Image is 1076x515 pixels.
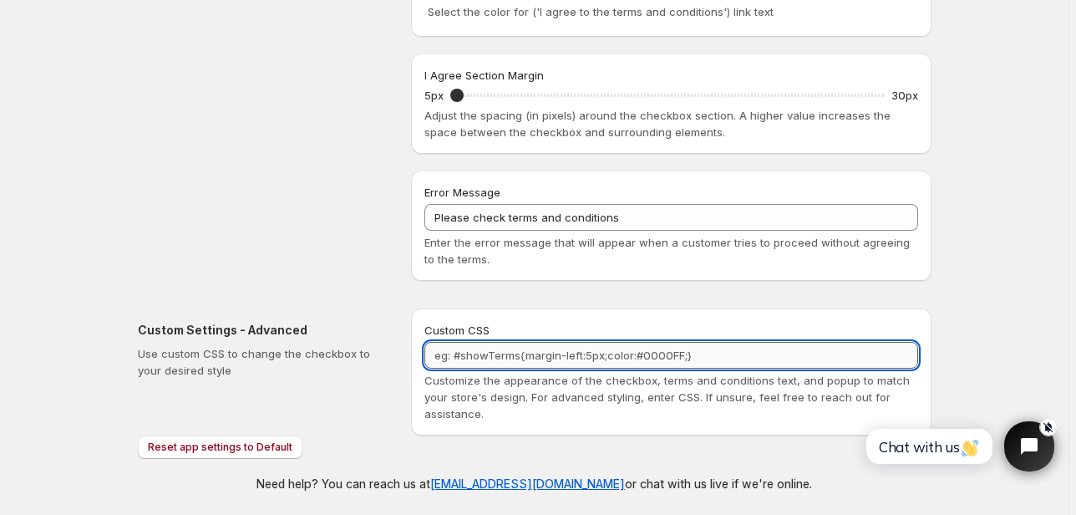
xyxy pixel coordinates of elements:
span: Adjust the spacing (in pixels) around the checkbox section. A higher value increases the space be... [424,109,891,139]
span: Error Message [424,186,500,199]
a: [EMAIL_ADDRESS][DOMAIN_NAME] [430,477,625,491]
span: I Agree Section Margin [424,69,544,82]
span: Enter the error message that will appear when a customer tries to proceed without agreeing to the... [424,236,910,266]
span: Customize the appearance of the checkbox, terms and conditions text, and popup to match your stor... [424,374,910,421]
p: Select the color for ('I agree to the terms and conditions') link text [428,3,915,20]
span: Reset app settings to Default [148,441,292,454]
button: Reset app settings to Default [138,436,302,459]
p: 30px [891,87,918,104]
p: Need help? You can reach us at or chat with us live if we're online. [256,476,812,492]
p: 5px [424,87,444,104]
span: Custom CSS [424,324,490,337]
iframe: Tidio Chat [848,407,1068,486]
p: Use custom CSS to change the checkbox to your desired style [138,345,384,379]
h2: Custom Settings - Advanced [138,322,384,339]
